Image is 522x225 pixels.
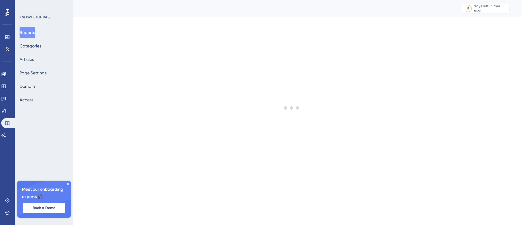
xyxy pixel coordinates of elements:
div: days left in free trial [474,4,508,13]
div: 9 [467,6,469,11]
button: Categories [20,40,41,51]
span: Book a Demo [33,205,55,210]
button: Reports [20,27,35,38]
button: Book a Demo [23,203,65,213]
span: Meet our onboarding experts 🎧 [22,186,66,201]
button: Access [20,94,33,105]
button: Domain [20,81,35,92]
button: Articles [20,54,34,65]
div: KNOWLEDGE BASE [20,15,51,20]
button: Page Settings [20,67,46,78]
